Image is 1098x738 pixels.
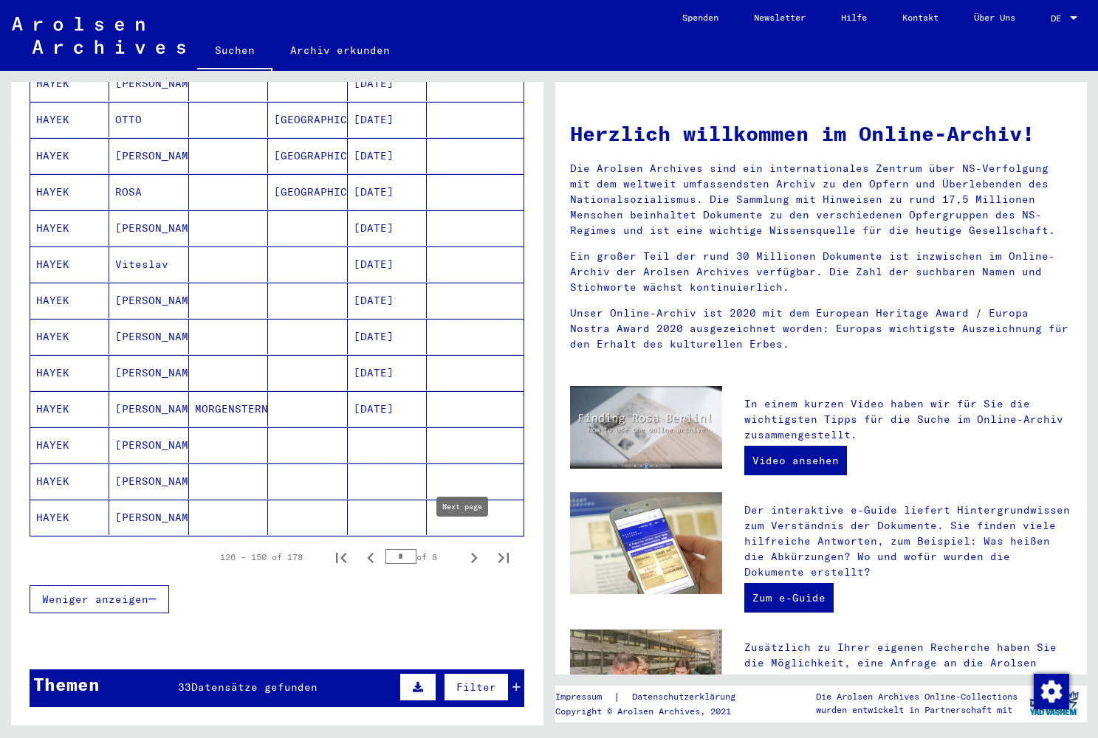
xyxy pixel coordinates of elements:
button: Weniger anzeigen [30,585,169,613]
img: eguide.jpg [570,492,723,594]
mat-cell: [DATE] [348,174,427,210]
mat-cell: HAYEK [30,283,109,318]
a: Archiv erkunden [272,32,408,68]
mat-cell: [PERSON_NAME] [109,283,188,318]
mat-cell: [DATE] [348,66,427,101]
img: Zustimmung ändern [1034,674,1069,709]
mat-cell: [DATE] [348,319,427,354]
img: yv_logo.png [1026,685,1082,722]
mat-cell: ROSA [109,174,188,210]
mat-cell: MORGENSTERN [189,391,268,427]
mat-cell: HAYEK [30,66,109,101]
div: | [555,689,753,705]
button: Filter [444,673,509,701]
mat-cell: OTTO [109,102,188,137]
p: Der interaktive e-Guide liefert Hintergrundwissen zum Verständnis der Dokumente. Sie finden viele... [744,503,1072,580]
mat-cell: [DATE] [348,355,427,390]
span: 33 [178,680,191,694]
mat-cell: [GEOGRAPHIC_DATA] [268,138,347,173]
h1: Herzlich willkommen im Online-Archiv! [570,118,1073,149]
p: Die Arolsen Archives Online-Collections [816,690,1018,703]
mat-cell: [DATE] [348,391,427,427]
mat-cell: HAYEK [30,355,109,390]
mat-cell: [DATE] [348,246,427,282]
img: inquiries.jpg [570,630,723,731]
span: Datensätze gefunden [191,680,318,694]
div: Themen [33,671,100,697]
a: Video ansehen [744,446,847,475]
mat-cell: HAYEK [30,138,109,173]
p: Die Arolsen Archives sind ein internationales Zentrum über NS-Verfolgung mit dem weltweit umfasse... [570,161,1073,238]
div: of 8 [385,550,459,564]
mat-cell: [PERSON_NAME] [109,319,188,354]
button: Next page [459,542,489,572]
mat-cell: HAYEK [30,102,109,137]
a: Suchen [197,32,272,71]
mat-cell: [PERSON_NAME] [109,463,188,499]
mat-cell: [PERSON_NAME] [109,391,188,427]
button: First page [326,542,356,572]
mat-cell: [GEOGRAPHIC_DATA] [268,174,347,210]
mat-cell: [GEOGRAPHIC_DATA] [268,102,347,137]
p: wurden entwickelt in Partnerschaft mit [816,703,1018,717]
mat-cell: HAYEK [30,391,109,427]
mat-cell: [PERSON_NAME] [109,210,188,246]
mat-cell: [DATE] [348,283,427,318]
mat-cell: [DATE] [348,102,427,137]
mat-cell: HAYEK [30,500,109,535]
span: Weniger anzeigen [42,593,148,606]
mat-cell: HAYEK [30,246,109,282]
button: Previous page [356,542,385,572]
mat-cell: [PERSON_NAME] [109,427,188,463]
a: Datenschutzerklärung [620,689,753,705]
p: Zusätzlich zu Ihrer eigenen Recherche haben Sie die Möglichkeit, eine Anfrage an die Arolsen Arch... [744,640,1072,733]
span: DE [1051,13,1067,24]
p: Copyright © Arolsen Archives, 2021 [555,705,753,718]
mat-cell: HAYEK [30,463,109,499]
mat-cell: [PERSON_NAME] [109,138,188,173]
img: video.jpg [570,386,723,469]
p: Unser Online-Archiv ist 2020 mit dem European Heritage Award / Europa Nostra Award 2020 ausgezeic... [570,306,1073,352]
a: Impressum [555,689,614,705]
div: 126 – 150 of 178 [220,551,303,564]
mat-cell: [DATE] [348,210,427,246]
mat-cell: [DATE] [348,138,427,173]
span: Filter [456,680,496,694]
img: Arolsen_neg.svg [12,17,185,54]
mat-cell: [PERSON_NAME] [109,500,188,535]
p: In einem kurzen Video haben wir für Sie die wichtigsten Tipps für die Suche im Online-Archiv zusa... [744,396,1072,443]
mat-cell: HAYEK [30,174,109,210]
p: Ein großer Teil der rund 30 Millionen Dokumente ist inzwischen im Online-Archiv der Arolsen Archi... [570,249,1073,295]
button: Last page [489,542,518,572]
mat-cell: HAYEK [30,210,109,246]
mat-cell: HAYEK [30,319,109,354]
mat-cell: [PERSON_NAME] [109,66,188,101]
mat-cell: [PERSON_NAME] [109,355,188,390]
a: Zum e-Guide [744,583,834,613]
mat-cell: Viteslav [109,246,188,282]
mat-cell: HAYEK [30,427,109,463]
